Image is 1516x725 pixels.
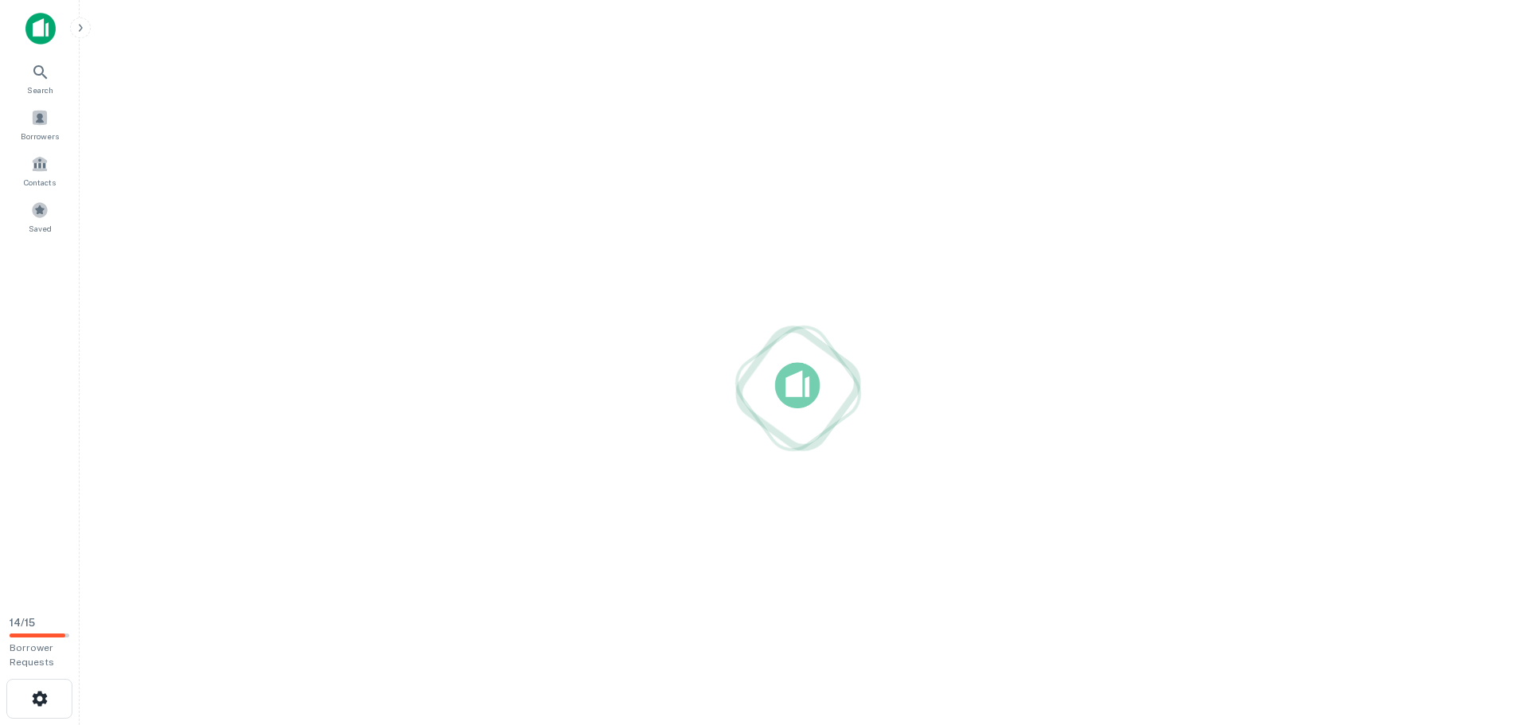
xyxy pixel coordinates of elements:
[10,617,35,629] span: 14 / 15
[21,130,59,142] span: Borrowers
[27,84,53,96] span: Search
[5,195,75,238] a: Saved
[29,222,52,235] span: Saved
[10,642,54,668] span: Borrower Requests
[5,57,75,99] a: Search
[5,103,75,146] a: Borrowers
[5,149,75,192] a: Contacts
[25,13,56,45] img: capitalize-icon.png
[24,176,56,189] span: Contacts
